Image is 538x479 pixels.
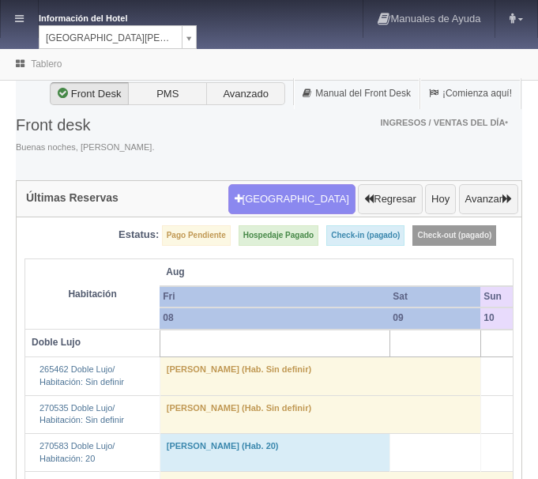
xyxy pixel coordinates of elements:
[46,26,175,50] span: [GEOGRAPHIC_DATA][PERSON_NAME]
[166,266,474,279] span: Aug
[380,118,508,127] span: Ingresos / Ventas del día
[40,403,124,425] a: 270535 Doble Lujo/Habitación: Sin definir
[160,433,389,471] td: [PERSON_NAME] (Hab. 20)
[389,307,480,329] th: 09
[459,184,518,214] button: Avanzar
[425,184,456,214] button: Hoy
[160,307,389,329] th: 08
[228,184,356,214] button: [GEOGRAPHIC_DATA]
[119,228,159,243] label: Estatus:
[128,82,207,106] label: PMS
[420,78,521,109] a: ¡Comienza aquí!
[40,441,115,463] a: 270583 Doble Lujo/Habitación: 20
[31,58,62,70] a: Tablero
[40,364,124,387] a: 265462 Doble Lujo/Habitación: Sin definir
[32,337,81,348] b: Doble Lujo
[412,225,496,246] label: Check-out (pagado)
[389,286,480,307] th: Sat
[50,82,129,106] label: Front Desk
[326,225,404,246] label: Check-in (pagado)
[26,192,119,204] h4: Últimas Reservas
[239,225,318,246] label: Hospedaje Pagado
[39,25,197,49] a: [GEOGRAPHIC_DATA][PERSON_NAME]
[294,78,419,109] a: Manual del Front Desk
[160,357,480,395] td: [PERSON_NAME] (Hab. Sin definir)
[206,82,285,106] label: Avanzado
[358,184,422,214] button: Regresar
[68,289,116,300] strong: Habitación
[39,8,165,25] dt: Información del Hotel
[16,141,154,154] span: Buenas noches, [PERSON_NAME].
[162,225,231,246] label: Pago Pendiente
[16,116,154,134] h3: Front desk
[160,395,480,433] td: [PERSON_NAME] (Hab. Sin definir)
[160,286,389,307] th: Fri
